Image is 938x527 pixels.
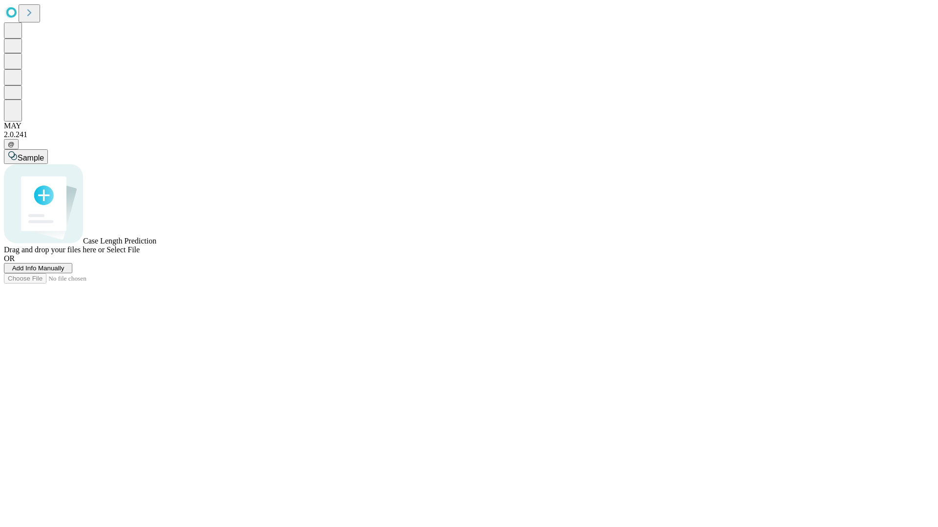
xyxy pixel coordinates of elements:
button: Sample [4,149,48,164]
span: Add Info Manually [12,264,64,272]
button: Add Info Manually [4,263,72,273]
span: Sample [18,154,44,162]
span: Case Length Prediction [83,237,156,245]
span: @ [8,141,15,148]
span: Select File [107,245,140,254]
button: @ [4,139,19,149]
div: MAY [4,122,934,130]
div: 2.0.241 [4,130,934,139]
span: OR [4,254,15,263]
span: Drag and drop your files here or [4,245,105,254]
